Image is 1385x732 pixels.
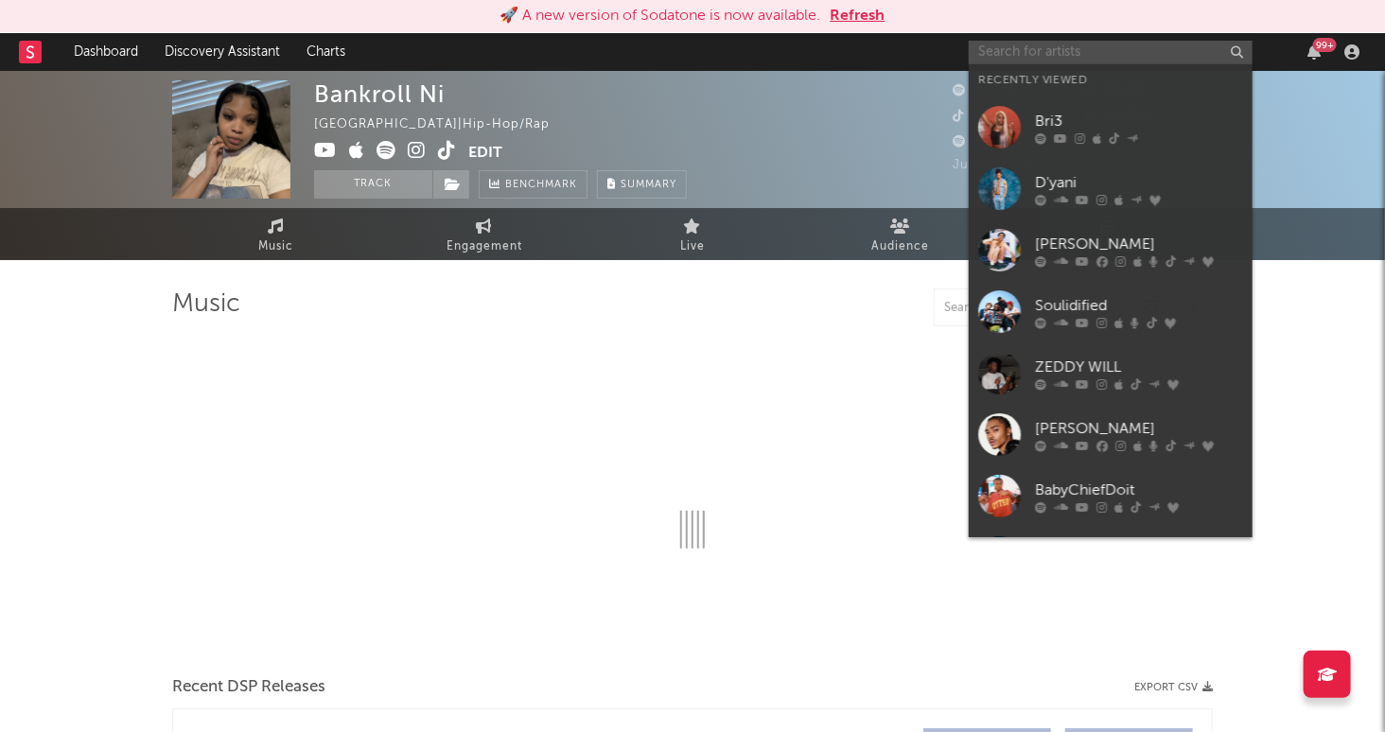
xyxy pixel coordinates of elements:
a: Benchmark [479,170,587,199]
span: Engagement [447,235,522,258]
span: Music [259,235,294,258]
div: Recently Viewed [978,69,1243,92]
div: Soulidified [1035,295,1243,318]
a: Soulidified [969,281,1253,342]
span: Jump Score: 94.6 [953,159,1065,171]
a: Engagement [380,208,588,260]
span: 705,563 Monthly Listeners [953,136,1141,148]
span: Summary [621,180,676,190]
div: Bri3 [1035,111,1243,133]
div: Bankroll Ni [314,80,445,108]
a: Charts [293,33,359,71]
div: 99 + [1313,38,1337,52]
button: Edit [468,141,502,165]
div: ZEDDY WILL [1035,357,1243,379]
button: Export CSV [1134,682,1213,693]
div: [PERSON_NAME] [1035,418,1243,441]
div: [GEOGRAPHIC_DATA] | Hip-Hop/Rap [314,113,571,136]
div: BabyChiefDoit [1035,479,1243,502]
input: Search by song name or URL [935,301,1134,316]
span: 82,300 [953,111,1019,123]
span: Benchmark [505,174,577,197]
div: 🚀 A new version of Sodatone is now available. [500,5,821,27]
button: 99+ [1307,44,1321,60]
a: Music [172,208,380,260]
button: Refresh [831,5,885,27]
a: Audience [797,208,1005,260]
button: Track [314,170,432,199]
a: Discovery Assistant [151,33,293,71]
a: Live [588,208,797,260]
input: Search for artists [969,41,1253,64]
a: Dashboard [61,33,151,71]
a: Babyfxce E [969,527,1253,588]
a: [PERSON_NAME] [969,404,1253,465]
span: Recent DSP Releases [172,676,325,699]
a: BabyChiefDoit [969,465,1253,527]
button: Summary [597,170,687,199]
div: D'yani [1035,172,1243,195]
a: Bri3 [969,96,1253,158]
a: ZEDDY WILL [969,342,1253,404]
a: D'yani [969,158,1253,219]
div: [PERSON_NAME] [1035,234,1243,256]
span: Live [680,235,705,258]
span: Audience [872,235,930,258]
a: [PERSON_NAME] [969,219,1253,281]
span: 17,796 [953,85,1017,97]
